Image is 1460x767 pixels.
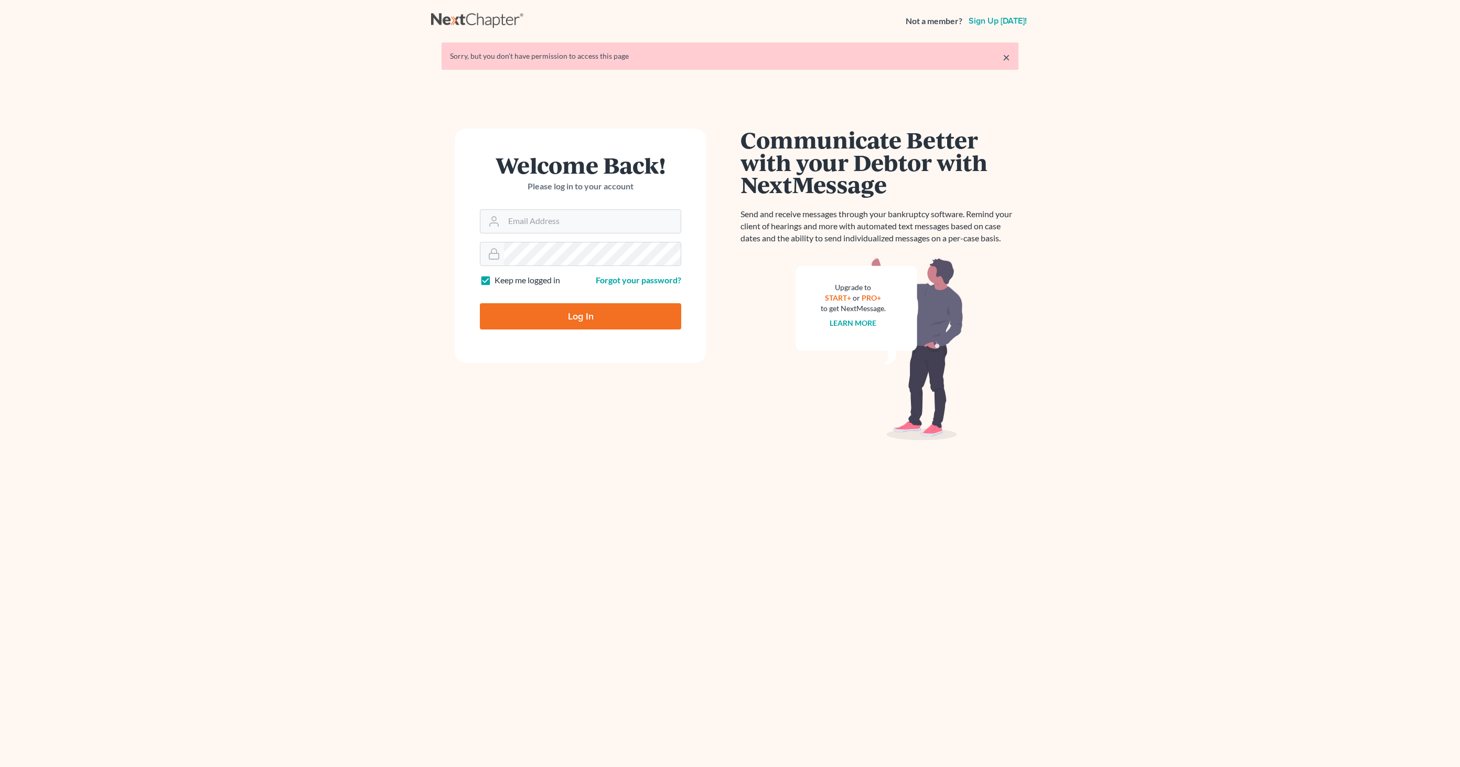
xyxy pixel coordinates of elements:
a: × [1003,51,1010,63]
p: Please log in to your account [480,180,681,193]
p: Send and receive messages through your bankruptcy software. Remind your client of hearings and mo... [740,208,1018,244]
h1: Communicate Better with your Debtor with NextMessage [740,129,1018,196]
strong: Not a member? [906,15,962,27]
input: Log In [480,303,681,329]
a: PRO+ [862,293,882,302]
div: Sorry, but you don't have permission to access this page [450,51,1010,61]
input: Email Address [504,210,681,233]
label: Keep me logged in [495,274,560,286]
img: nextmessage_bg-59042aed3d76b12b5cd301f8e5b87938c9018125f34e5fa2b7a6b67550977c72.svg [796,257,963,441]
a: Learn more [830,318,877,327]
div: to get NextMessage. [821,303,886,314]
h1: Welcome Back! [480,154,681,176]
span: or [853,293,861,302]
a: START+ [825,293,852,302]
a: Forgot your password? [596,275,681,285]
div: Upgrade to [821,282,886,293]
a: Sign up [DATE]! [967,17,1029,25]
